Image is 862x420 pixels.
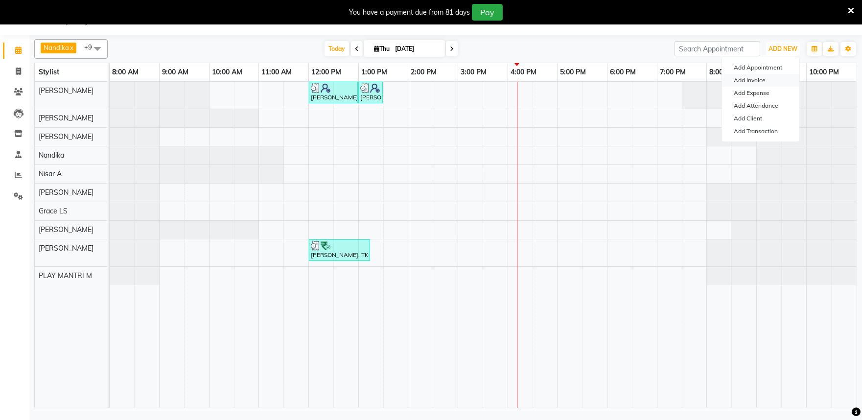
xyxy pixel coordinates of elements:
[766,42,800,56] button: ADD NEW
[372,45,392,52] span: Thu
[309,65,344,79] a: 12:00 PM
[160,65,191,79] a: 9:00 AM
[39,68,59,76] span: Stylist
[408,65,439,79] a: 2:00 PM
[607,65,638,79] a: 6:00 PM
[39,86,93,95] span: [PERSON_NAME]
[675,41,760,56] input: Search Appointment
[472,4,503,21] button: Pay
[707,65,738,79] a: 8:00 PM
[39,271,92,280] span: PLAY MANTRI M
[722,74,799,87] a: Add Invoice
[769,45,797,52] span: ADD NEW
[259,65,294,79] a: 11:00 AM
[39,244,93,253] span: [PERSON_NAME]
[392,42,441,56] input: 2025-09-04
[44,44,69,51] span: Nandika
[722,99,799,112] a: Add Attendance
[39,169,62,178] span: Nisar A
[807,65,841,79] a: 10:00 PM
[657,65,688,79] a: 7:00 PM
[722,61,799,74] button: Add Appointment
[359,83,382,102] div: [PERSON_NAME], TK03, 01:00 PM-01:30 PM, [PERSON_NAME] Shaping
[210,65,245,79] a: 10:00 AM
[110,65,141,79] a: 8:00 AM
[84,43,99,51] span: +9
[39,132,93,141] span: [PERSON_NAME]
[39,151,64,160] span: Nandika
[558,65,588,79] a: 5:00 PM
[508,65,539,79] a: 4:00 PM
[722,87,799,99] a: Add Expense
[722,112,799,125] a: Add Client
[359,65,390,79] a: 1:00 PM
[325,41,349,56] span: Today
[69,44,73,51] a: x
[39,207,68,215] span: Grace LS
[39,114,93,122] span: [PERSON_NAME]
[458,65,489,79] a: 3:00 PM
[349,7,470,18] div: You have a payment due from 81 days
[39,188,93,197] span: [PERSON_NAME]
[722,125,799,138] a: Add Transaction
[310,83,357,102] div: [PERSON_NAME], TK03, 12:00 PM-01:00 PM, Hair Cut Men (Senior stylist)
[310,241,369,259] div: [PERSON_NAME], TK02, 12:00 PM-01:15 PM, FRENCH GLITTER ART
[39,225,93,234] span: [PERSON_NAME]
